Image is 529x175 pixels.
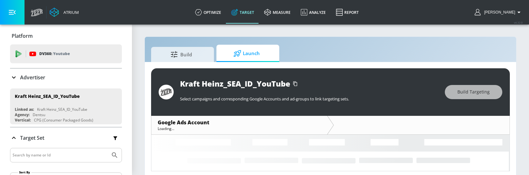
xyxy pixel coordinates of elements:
[296,1,331,24] a: Analyze
[50,8,79,17] a: Atrium
[223,46,270,61] span: Launch
[39,50,70,57] p: DV360:
[475,8,523,16] button: [PERSON_NAME]
[15,107,34,112] div: Linked as:
[10,69,122,86] div: Advertiser
[15,112,30,117] div: Agency:
[190,1,226,24] a: optimize
[37,107,87,112] div: Kraft Heinz_SEA_ID_YouTube
[20,134,44,141] p: Target Set
[514,21,523,24] span: v 4.32.0
[13,151,108,159] input: Search by name or Id
[61,9,79,15] div: Atrium
[33,112,45,117] div: Dentsu
[15,117,31,123] div: Vertical:
[482,10,515,14] span: login as: lekhraj.bhadava@zefr.com
[10,44,122,63] div: DV360: Youtube
[12,32,33,39] p: Platform
[10,127,122,148] div: Target Set
[226,1,259,24] a: Target
[180,96,439,102] p: Select campaigns and corresponding Google Accounts and ad-groups to link targeting sets.
[10,27,122,45] div: Platform
[53,50,70,57] p: Youtube
[158,126,321,131] div: Loading...
[157,47,205,62] span: Build
[10,88,122,124] div: Kraft Heinz_SEA_ID_YouTubeLinked as:Kraft Heinz_SEA_ID_YouTubeAgency:DentsuVertical:CPG (Consumer...
[331,1,364,24] a: Report
[18,170,31,174] label: Sort By
[259,1,296,24] a: measure
[151,116,327,134] div: Google Ads AccountLoading...
[180,78,290,89] div: Kraft Heinz_SEA_ID_YouTube
[34,117,93,123] div: CPG (Consumer Packaged Goods)
[158,119,321,126] div: Google Ads Account
[20,74,45,81] p: Advertiser
[15,93,80,99] div: Kraft Heinz_SEA_ID_YouTube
